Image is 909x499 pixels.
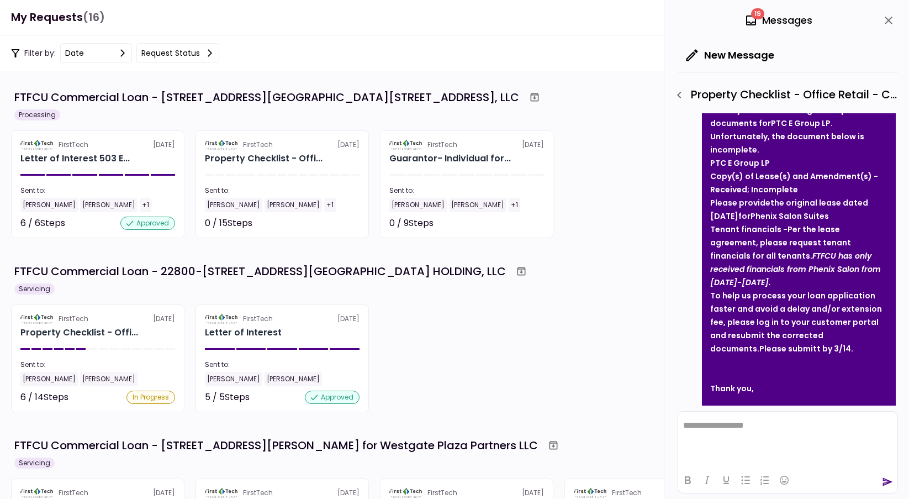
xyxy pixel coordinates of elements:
button: Numbered list [755,472,774,488]
span: 19 [751,8,764,19]
div: Sent to: [20,186,175,196]
li: Per the lease agreement, please request tenant financials for all tenants. [710,223,887,289]
div: 5 / 5 Steps [205,391,250,404]
button: New Message [678,41,783,70]
button: Archive workflow [511,261,531,281]
h1: My Requests [11,6,105,29]
img: Partner logo [389,488,423,498]
h2: Letter of Interest [205,326,282,339]
div: Letter of Interest 503 E 6th Street Del Rio [20,152,130,165]
em: FTFCU has only received financials from Phenix Salon from [DATE]-[DATE]. [710,250,881,288]
button: Underline [717,472,736,488]
div: FirstTech [427,140,457,150]
img: Partner logo [574,488,607,498]
div: Sent to: [205,360,360,370]
div: Not started [310,217,360,230]
strong: Tenant financials - [710,224,788,235]
div: FTFCU Commercial Loan - [STREET_ADDRESS][GEOGRAPHIC_DATA][STREET_ADDRESS], LLC [14,89,519,106]
div: FirstTech [59,488,88,498]
li: Copy(s) of Lease(s) and Amendment(s) - Received; Incomplete [710,170,887,289]
img: Partner logo [205,488,239,498]
div: [PERSON_NAME] [20,198,78,212]
div: [PERSON_NAME] [80,198,138,212]
button: Emojis [775,472,794,488]
iframe: Rich Text Area [678,412,897,467]
div: [PERSON_NAME] [449,198,506,212]
button: Request status [136,43,219,63]
img: Partner logo [205,140,239,150]
img: Partner logo [20,488,54,498]
div: To help us process your loan application faster and avoid a delay and/or extension fee, please lo... [710,289,887,355]
div: approved [120,217,175,230]
div: Filter by: [11,43,219,63]
button: date [60,43,132,63]
div: FirstTech [612,488,642,498]
div: [PERSON_NAME] [205,198,262,212]
div: Property Checklist - Office Retail for 503 E 6th Street Del Rio TX, LLC 503 E 6th Street [205,152,323,165]
div: date [65,47,84,59]
div: 0 / 9 Steps [389,217,434,230]
div: FirstTech [427,488,457,498]
div: Property Checklist - Office Retail 22800-22840 Lake Shore Blvd, Euclid OH 44123 [20,326,138,339]
div: Thank you for submitting the required documents for . [710,103,887,130]
div: [PERSON_NAME] [20,372,78,386]
div: Servicing [14,458,55,469]
div: Sent to: [389,186,544,196]
div: [PERSON_NAME] [265,198,322,212]
div: In Progress [126,391,175,404]
div: [PERSON_NAME] [80,372,138,386]
div: FirstTech [59,314,88,324]
strong: the original lease dated [DATE] [710,197,868,222]
button: Italic [697,472,716,488]
img: Partner logo [205,314,239,324]
div: [DATE] [205,488,360,498]
button: close [879,11,898,30]
div: [PERSON_NAME] [265,372,322,386]
div: FirstTech [243,140,273,150]
div: 6 / 14 Steps [20,391,68,404]
span: (16) [83,6,105,29]
div: [DATE] [205,314,360,324]
div: [DATE] [20,488,175,498]
div: FirstTech [243,488,273,498]
div: Sent to: [20,360,175,370]
div: Not started [494,217,544,230]
div: FTFCU Commercial Loan - 22800-[STREET_ADDRESS][GEOGRAPHIC_DATA] HOLDING, LLC [14,263,506,280]
div: FirstTech [243,314,273,324]
div: 6 / 6 Steps [20,217,65,230]
div: +1 [509,198,520,212]
div: [PERSON_NAME] [205,372,262,386]
div: [PERSON_NAME] [389,198,447,212]
div: +1 [324,198,336,212]
button: send [882,476,893,487]
div: Guarantor- Individual for 503 E 6th Street Del Rio TX, LLC Jeremy Hamilton [389,152,511,165]
strong: PTC E Group LP [771,118,831,129]
div: [DATE] [389,488,544,498]
div: [DATE] [574,488,728,498]
div: Property Checklist - Office Retail - Copy(s) of Lease(s) and Amendment(s) [670,86,898,104]
strong: Phenix Salon Suites [751,211,829,222]
div: +1 [140,198,151,212]
div: [DATE] [20,140,175,150]
button: Archive workflow [543,435,563,455]
img: Partner logo [389,140,423,150]
div: Messages [744,12,812,29]
button: Bullet list [736,472,755,488]
div: Servicing [14,283,55,295]
div: FirstTech [59,140,88,150]
img: Partner logo [20,140,54,150]
img: Partner logo [20,314,54,324]
strong: Please submitt by 3/14. [759,343,853,354]
div: [DATE] [205,140,360,150]
div: FTFCU Commercial Loan - [STREET_ADDRESS][PERSON_NAME] for Westgate Plaza Partners LLC [14,437,538,454]
strong: Unfortunately, the document below is incomplete. [710,131,864,155]
div: 0 / 15 Steps [205,217,252,230]
div: Processing [14,109,60,120]
button: Bold [678,472,697,488]
li: PTC E Group LP [710,156,887,289]
div: Sent to: [205,186,360,196]
button: Archive workflow [525,87,545,107]
li: Please provide for [710,196,887,223]
div: approved [305,391,360,404]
